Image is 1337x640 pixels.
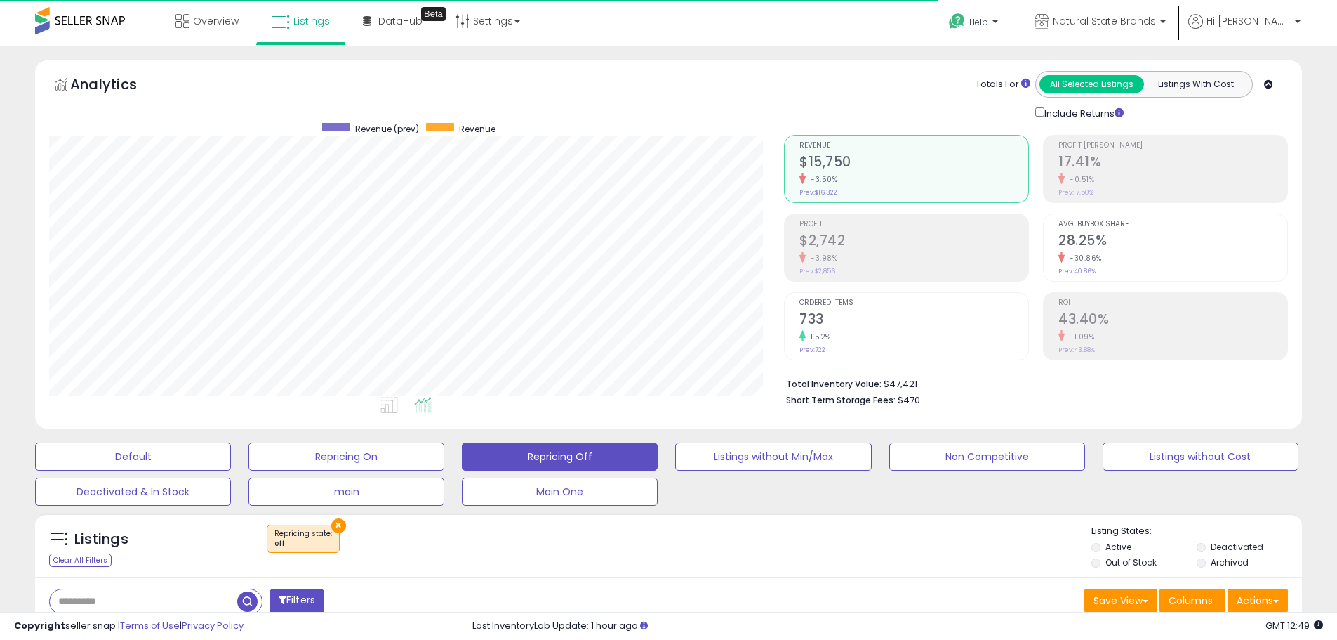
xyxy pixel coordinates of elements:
[74,530,128,549] h5: Listings
[378,14,423,28] span: DataHub
[1206,14,1291,28] span: Hi [PERSON_NAME]
[799,346,825,354] small: Prev: 722
[948,13,966,30] i: Get Help
[799,233,1028,252] h2: $2,742
[799,267,835,275] small: Prev: $2,856
[799,299,1028,307] span: Ordered Items
[1058,233,1287,252] h2: 28.25%
[421,7,446,21] div: Tooltip anchor
[293,14,330,28] span: Listings
[1065,174,1094,185] small: -0.51%
[786,374,1277,391] li: $47,421
[799,154,1028,173] h2: $15,750
[1058,154,1287,173] h2: 17.41%
[1039,75,1144,93] button: All Selected Listings
[274,528,332,549] span: Repricing state :
[14,619,65,632] strong: Copyright
[331,518,346,533] button: ×
[786,394,896,406] b: Short Term Storage Fees:
[182,619,244,632] a: Privacy Policy
[675,443,871,471] button: Listings without Min/Max
[1025,105,1140,121] div: Include Returns
[49,554,112,567] div: Clear All Filters
[806,253,837,263] small: -3.98%
[248,443,444,471] button: Repricing On
[355,123,419,135] span: Revenue (prev)
[1159,589,1225,613] button: Columns
[1058,188,1093,197] small: Prev: 17.50%
[799,188,837,197] small: Prev: $16,322
[1053,14,1156,28] span: Natural State Brands
[1188,14,1301,46] a: Hi [PERSON_NAME]
[35,478,231,506] button: Deactivated & In Stock
[938,2,1012,46] a: Help
[1228,589,1288,613] button: Actions
[1143,75,1248,93] button: Listings With Cost
[806,332,831,342] small: 1.52%
[889,443,1085,471] button: Non Competitive
[1211,556,1249,568] label: Archived
[462,478,658,506] button: Main One
[1058,311,1287,330] h2: 43.40%
[459,123,495,135] span: Revenue
[1169,594,1213,608] span: Columns
[1058,267,1096,275] small: Prev: 40.86%
[1058,346,1095,354] small: Prev: 43.88%
[462,443,658,471] button: Repricing Off
[14,620,244,633] div: seller snap | |
[120,619,180,632] a: Terms of Use
[799,221,1028,228] span: Profit
[248,478,444,506] button: main
[799,142,1028,150] span: Revenue
[786,378,882,390] b: Total Inventory Value:
[274,539,332,549] div: off
[35,443,231,471] button: Default
[193,14,239,28] span: Overview
[1103,443,1298,471] button: Listings without Cost
[1105,556,1157,568] label: Out of Stock
[70,74,164,98] h5: Analytics
[1091,525,1302,538] p: Listing States:
[1058,221,1287,228] span: Avg. Buybox Share
[1084,589,1157,613] button: Save View
[472,620,1323,633] div: Last InventoryLab Update: 1 hour ago.
[806,174,837,185] small: -3.50%
[976,78,1030,91] div: Totals For
[1058,299,1287,307] span: ROI
[1105,541,1131,553] label: Active
[1065,253,1102,263] small: -30.86%
[1265,619,1323,632] span: 2025-10-7 12:49 GMT
[799,311,1028,330] h2: 733
[270,589,324,613] button: Filters
[1058,142,1287,150] span: Profit [PERSON_NAME]
[1211,541,1263,553] label: Deactivated
[898,393,920,407] span: $470
[969,16,988,28] span: Help
[1065,332,1094,342] small: -1.09%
